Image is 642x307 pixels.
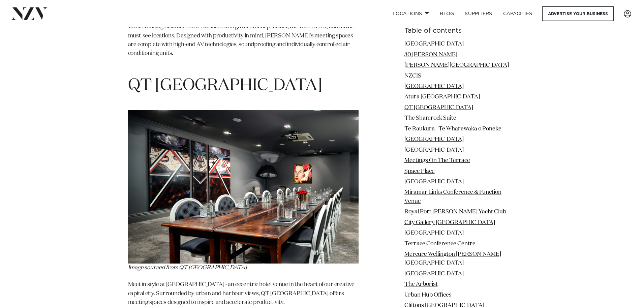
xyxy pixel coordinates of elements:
[387,6,434,21] a: Locations
[404,158,470,163] a: Meetings On The Terrace
[404,292,452,298] a: Urban Hub Offices
[11,7,48,20] img: nzv-logo.png
[404,241,476,246] a: Terrace Conference Centre
[459,6,497,21] a: SUPPLIERS
[404,230,464,236] a: [GEOGRAPHIC_DATA]
[542,6,614,21] a: Advertise your business
[404,281,438,287] a: The Arborist
[404,115,456,121] a: The Shamrock Suite
[404,27,514,34] h6: Table of contents
[498,6,538,21] a: Capacities
[404,189,501,204] a: Miramar Links Conference & Function Venue
[404,219,495,225] a: City Gallery [GEOGRAPHIC_DATA]
[404,179,464,185] a: [GEOGRAPHIC_DATA]
[128,75,359,96] h1: QT [GEOGRAPHIC_DATA]
[404,84,464,89] a: [GEOGRAPHIC_DATA]
[404,105,473,111] a: QT [GEOGRAPHIC_DATA]
[404,168,435,174] a: Space Place
[404,209,506,215] a: Royal Port [PERSON_NAME] Yacht Club
[404,73,421,79] a: NZCIS
[404,136,464,142] a: [GEOGRAPHIC_DATA]
[404,52,457,57] a: 30 [PERSON_NAME]
[404,126,501,132] a: Te Raukura - Te Wharewaka o Poneke
[404,147,464,153] a: [GEOGRAPHIC_DATA]
[404,251,501,266] a: Mercure Wellington [PERSON_NAME][GEOGRAPHIC_DATA]
[404,271,464,277] a: [GEOGRAPHIC_DATA]
[434,6,459,21] a: BLOG
[404,94,480,100] a: Atura [GEOGRAPHIC_DATA]
[128,14,359,67] p: Atura [GEOGRAPHIC_DATA] is a cutting-edge meeting venue in the creative capital, located within w...
[128,265,247,271] em: Image sourced from QT [GEOGRAPHIC_DATA]
[404,41,464,47] a: [GEOGRAPHIC_DATA]
[404,62,509,68] a: [PERSON_NAME][GEOGRAPHIC_DATA]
